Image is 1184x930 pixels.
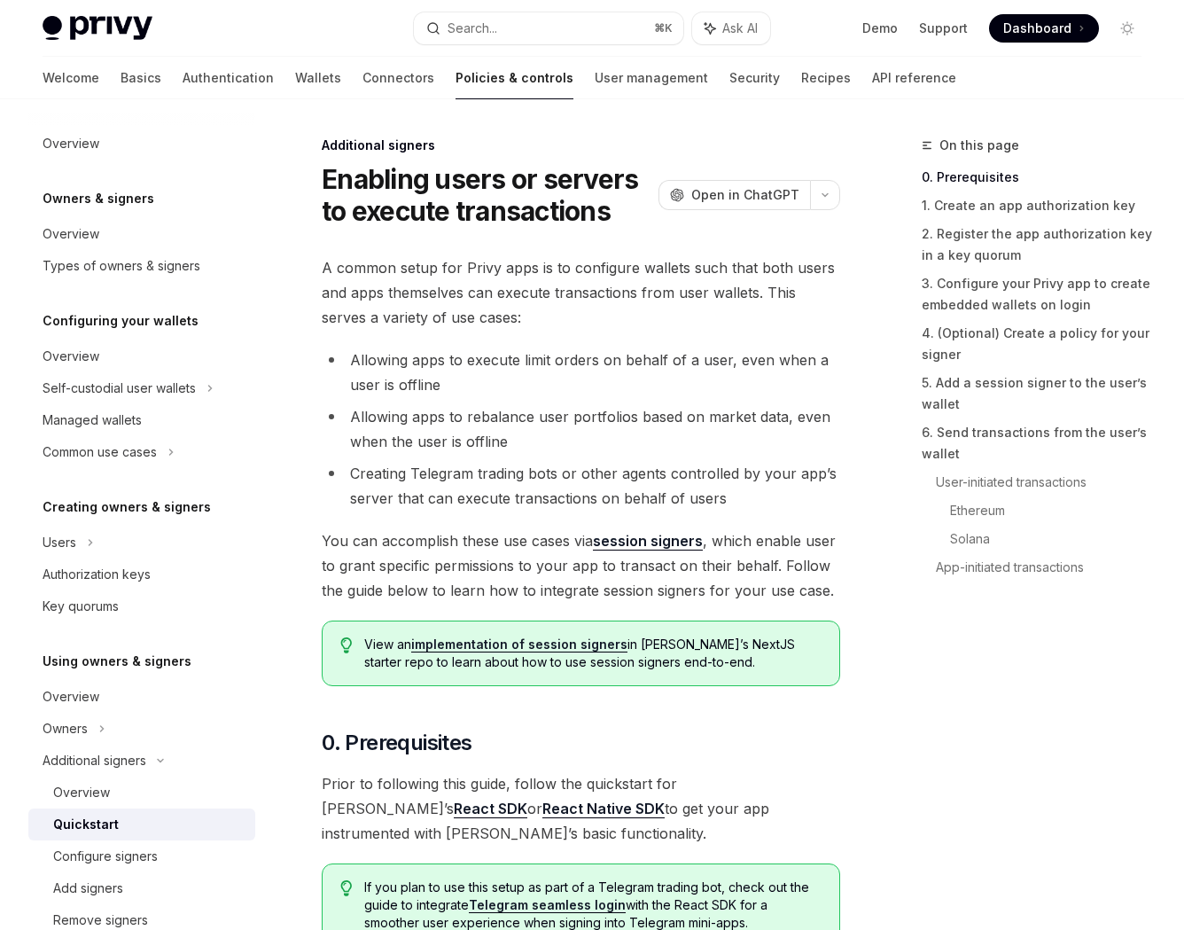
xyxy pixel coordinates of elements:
[28,218,255,250] a: Overview
[1003,20,1071,37] span: Dashboard
[121,57,161,99] a: Basics
[43,16,152,41] img: light logo
[28,840,255,872] a: Configure signers
[43,133,99,154] div: Overview
[872,57,956,99] a: API reference
[53,846,158,867] div: Configure signers
[322,163,651,227] h1: Enabling users or servers to execute transactions
[43,223,99,245] div: Overview
[43,57,99,99] a: Welcome
[411,637,627,653] a: implementation of session signers
[43,718,88,739] div: Owners
[43,310,199,332] h5: Configuring your wallets
[936,468,1156,496] a: User-initiated transactions
[654,21,673,35] span: ⌘ K
[1113,14,1141,43] button: Toggle dark mode
[692,12,770,44] button: Ask AI
[43,346,99,367] div: Overview
[28,590,255,622] a: Key quorums
[456,57,573,99] a: Policies & controls
[322,348,840,397] li: Allowing apps to execute limit orders on behalf of a user, even when a user is offline
[469,897,626,913] a: Telegram seamless login
[922,319,1156,369] a: 4. (Optional) Create a policy for your signer
[43,496,211,518] h5: Creating owners & signers
[658,180,810,210] button: Open in ChatGPT
[43,442,157,463] div: Common use cases
[28,559,255,590] a: Authorization keys
[43,532,76,553] div: Users
[542,800,665,818] a: React Native SDK
[183,57,274,99] a: Authentication
[322,528,840,603] span: You can accomplish these use cases via , which enable user to grant specific permissions to your ...
[340,880,353,896] svg: Tip
[340,637,353,653] svg: Tip
[322,729,471,757] span: 0. Prerequisites
[691,186,799,204] span: Open in ChatGPT
[28,128,255,160] a: Overview
[950,496,1156,525] a: Ethereum
[53,782,110,803] div: Overview
[53,814,119,835] div: Quickstart
[989,14,1099,43] a: Dashboard
[28,340,255,372] a: Overview
[28,681,255,713] a: Overview
[43,686,99,707] div: Overview
[922,220,1156,270] a: 2. Register the app authorization key in a key quorum
[28,404,255,436] a: Managed wallets
[53,878,123,899] div: Add signers
[28,777,255,809] a: Overview
[322,404,840,454] li: Allowing apps to rebalance user portfolios based on market data, even when the user is offline
[922,163,1156,191] a: 0. Prerequisites
[939,135,1019,156] span: On this page
[862,20,898,37] a: Demo
[922,270,1156,319] a: 3. Configure your Privy app to create embedded wallets on login
[722,20,758,37] span: Ask AI
[936,553,1156,582] a: App-initiated transactions
[295,57,341,99] a: Wallets
[28,872,255,904] a: Add signers
[364,636,822,671] span: View an in [PERSON_NAME]’s NextJS starter repo to learn about how to use session signers end-to-end.
[922,369,1156,418] a: 5. Add a session signer to the user’s wallet
[922,191,1156,220] a: 1. Create an app authorization key
[43,410,142,431] div: Managed wallets
[595,57,708,99] a: User management
[43,255,200,277] div: Types of owners & signers
[322,771,840,846] span: Prior to following this guide, follow the quickstart for [PERSON_NAME]’s or to get your app instr...
[43,378,196,399] div: Self-custodial user wallets
[414,12,684,44] button: Search...⌘K
[43,596,119,617] div: Key quorums
[922,418,1156,468] a: 6. Send transactions from the user’s wallet
[43,750,146,771] div: Additional signers
[43,188,154,209] h5: Owners & signers
[729,57,780,99] a: Security
[322,137,840,154] div: Additional signers
[28,250,255,282] a: Types of owners & signers
[950,525,1156,553] a: Solana
[43,651,191,672] h5: Using owners & signers
[801,57,851,99] a: Recipes
[362,57,434,99] a: Connectors
[593,532,703,551] a: session signers
[919,20,968,37] a: Support
[43,564,151,585] div: Authorization keys
[448,18,497,39] div: Search...
[322,461,840,511] li: Creating Telegram trading bots or other agents controlled by your app’s server that can execute t...
[454,800,527,818] a: React SDK
[322,255,840,330] span: A common setup for Privy apps is to configure wallets such that both users and apps themselves ca...
[28,809,255,840] a: Quickstart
